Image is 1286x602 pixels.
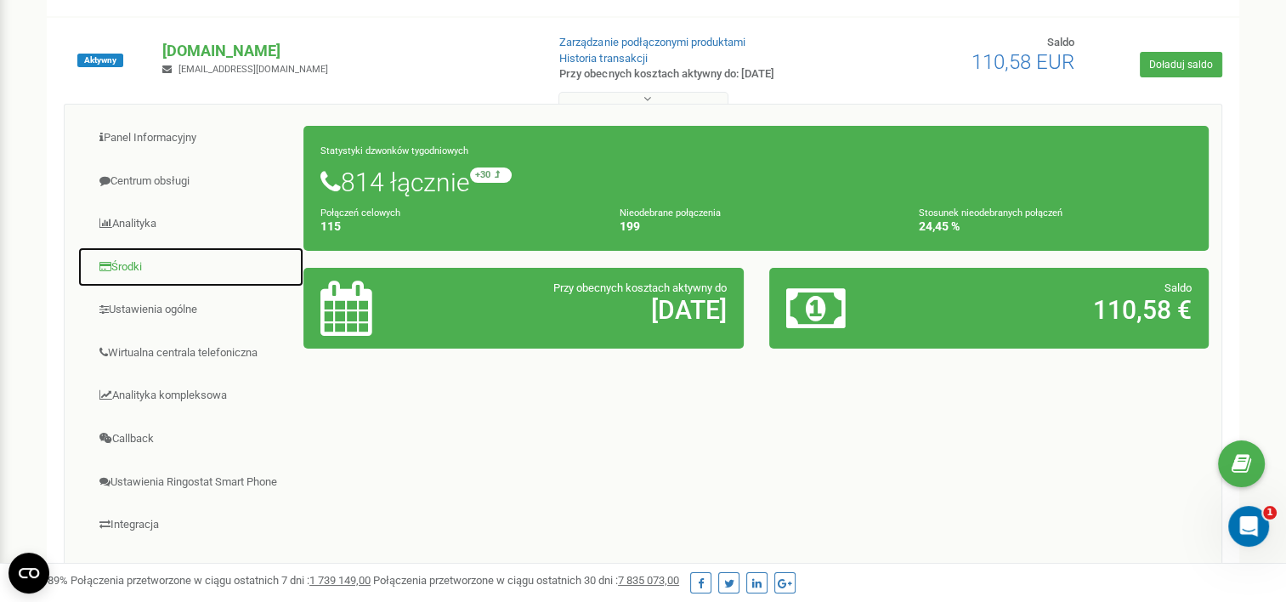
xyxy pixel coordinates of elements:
span: Przy obecnych kosztach aktywny do [553,281,727,294]
small: +30 [470,168,512,183]
span: Połączenia przetworzone w ciągu ostatnich 7 dni : [71,574,371,587]
a: Ustawienia ogólne [77,289,304,331]
h2: 110,58 € [930,296,1192,324]
p: Przy obecnych kosztach aktywny do: [DATE] [559,66,830,82]
a: Callback [77,418,304,460]
span: Saldo [1047,36,1074,48]
a: Mini CRM [77,548,304,589]
a: Doładuj saldo [1140,52,1222,77]
a: Analityka [77,203,304,245]
a: Środki [77,247,304,288]
h4: 115 [320,220,594,233]
a: Zarządzanie podłączonymi produktami [559,36,745,48]
span: 1 [1263,506,1277,520]
iframe: Intercom live chat [1228,506,1269,547]
a: Panel Informacyjny [77,117,304,159]
span: 110,58 EUR [972,50,1074,74]
a: Analityka kompleksowa [77,375,304,417]
small: Nieodebrane połączenia [620,207,721,219]
button: Open CMP widget [8,553,49,593]
a: Integracja [77,504,304,546]
a: Historia transakcji [559,52,647,65]
span: Połączenia przetworzone w ciągu ostatnich 30 dni : [373,574,679,587]
h4: 24,45 % [918,220,1192,233]
a: Wirtualna centrala telefoniczna [77,332,304,374]
h1: 814 łącznie [320,168,1192,196]
small: Statystyki dzwonków tygodniowych [320,145,468,156]
p: [DOMAIN_NAME] [162,40,531,62]
span: [EMAIL_ADDRESS][DOMAIN_NAME] [178,64,328,75]
h2: [DATE] [464,296,726,324]
a: Ustawienia Ringostat Smart Phone [77,462,304,503]
h4: 199 [620,220,893,233]
span: Saldo [1164,281,1192,294]
a: Centrum obsługi [77,161,304,202]
u: 1 739 149,00 [309,574,371,587]
u: 7 835 073,00 [618,574,679,587]
small: Stosunek nieodebranych połączeń [918,207,1062,219]
small: Połączeń celowych [320,207,400,219]
span: Aktywny [77,54,123,67]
